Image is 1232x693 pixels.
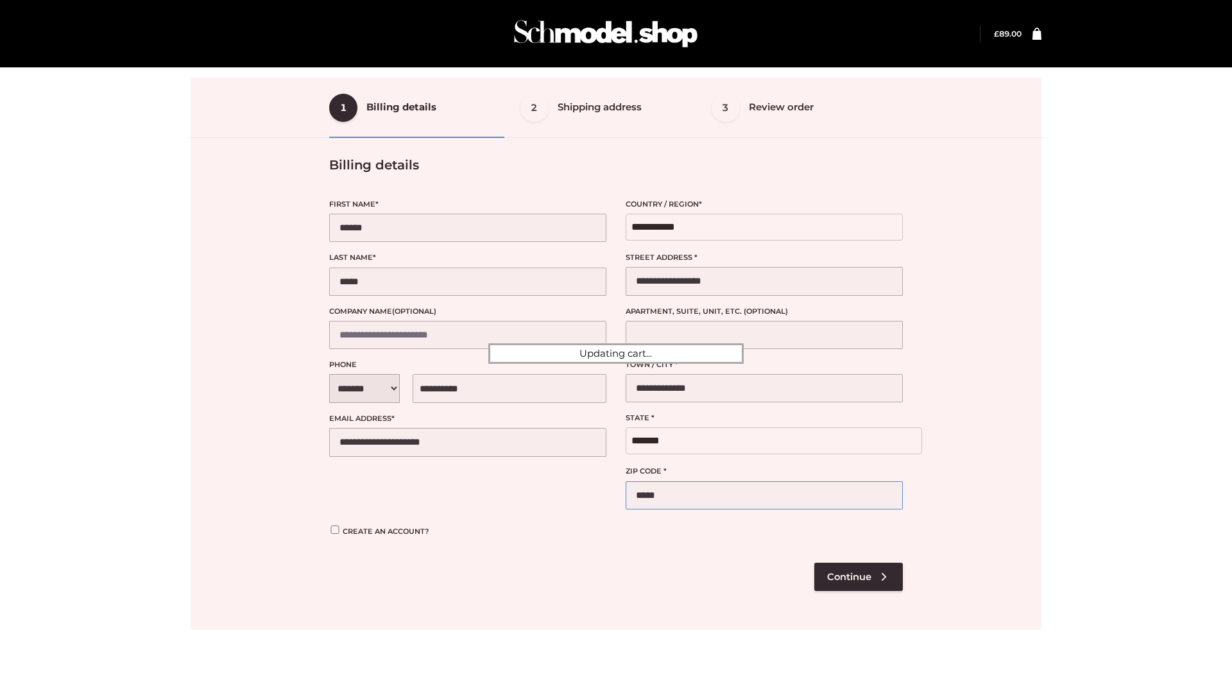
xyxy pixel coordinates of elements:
bdi: 89.00 [994,29,1022,38]
span: £ [994,29,999,38]
div: Updating cart... [488,343,744,364]
a: £89.00 [994,29,1022,38]
img: Schmodel Admin 964 [509,8,702,59]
